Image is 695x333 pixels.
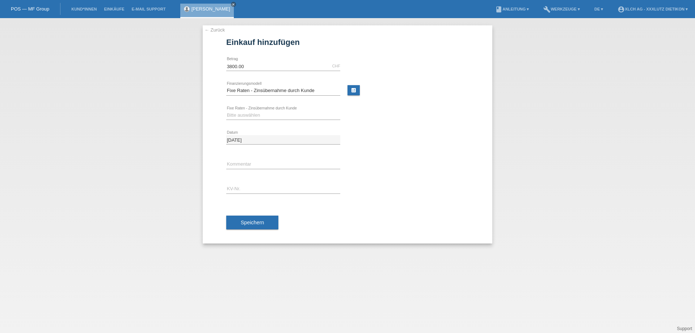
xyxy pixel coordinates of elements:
[191,6,230,12] a: [PERSON_NAME]
[332,64,340,68] div: CHF
[68,7,100,11] a: Kund*innen
[618,6,625,13] i: account_circle
[11,6,49,12] a: POS — MF Group
[495,6,502,13] i: book
[347,85,360,95] a: calculate
[232,3,235,6] i: close
[241,220,264,225] span: Speichern
[492,7,532,11] a: bookAnleitung ▾
[614,7,691,11] a: account_circleXLCH AG - XXXLutz Dietikon ▾
[100,7,128,11] a: Einkäufe
[226,38,469,47] h1: Einkauf hinzufügen
[205,27,225,33] a: ← Zurück
[591,7,607,11] a: DE ▾
[231,2,236,7] a: close
[351,87,357,93] i: calculate
[128,7,169,11] a: E-Mail Support
[677,326,692,331] a: Support
[543,6,551,13] i: build
[540,7,584,11] a: buildWerkzeuge ▾
[226,216,278,229] button: Speichern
